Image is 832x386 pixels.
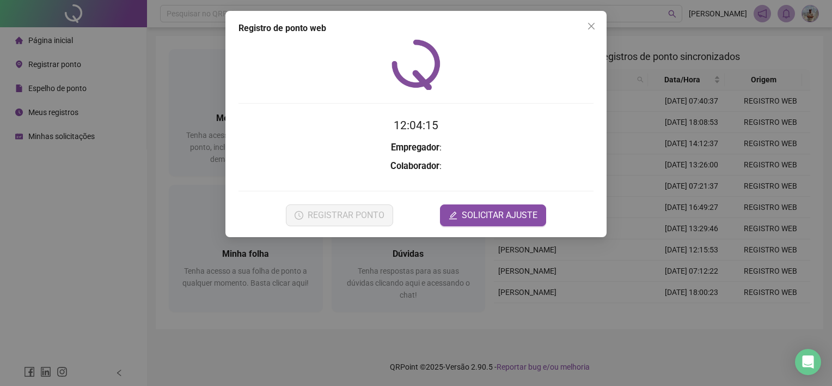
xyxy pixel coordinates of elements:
time: 12:04:15 [394,119,438,132]
img: QRPoint [391,39,441,90]
strong: Empregador [391,142,439,153]
button: editSOLICITAR AJUSTE [440,204,546,226]
span: SOLICITAR AJUSTE [462,209,537,222]
strong: Colaborador [390,161,439,171]
div: Registro de ponto web [238,22,594,35]
h3: : [238,159,594,173]
div: Open Intercom Messenger [795,349,821,375]
button: Close [583,17,600,35]
span: edit [449,211,457,220]
button: REGISTRAR PONTO [286,204,393,226]
span: close [587,22,596,31]
h3: : [238,141,594,155]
